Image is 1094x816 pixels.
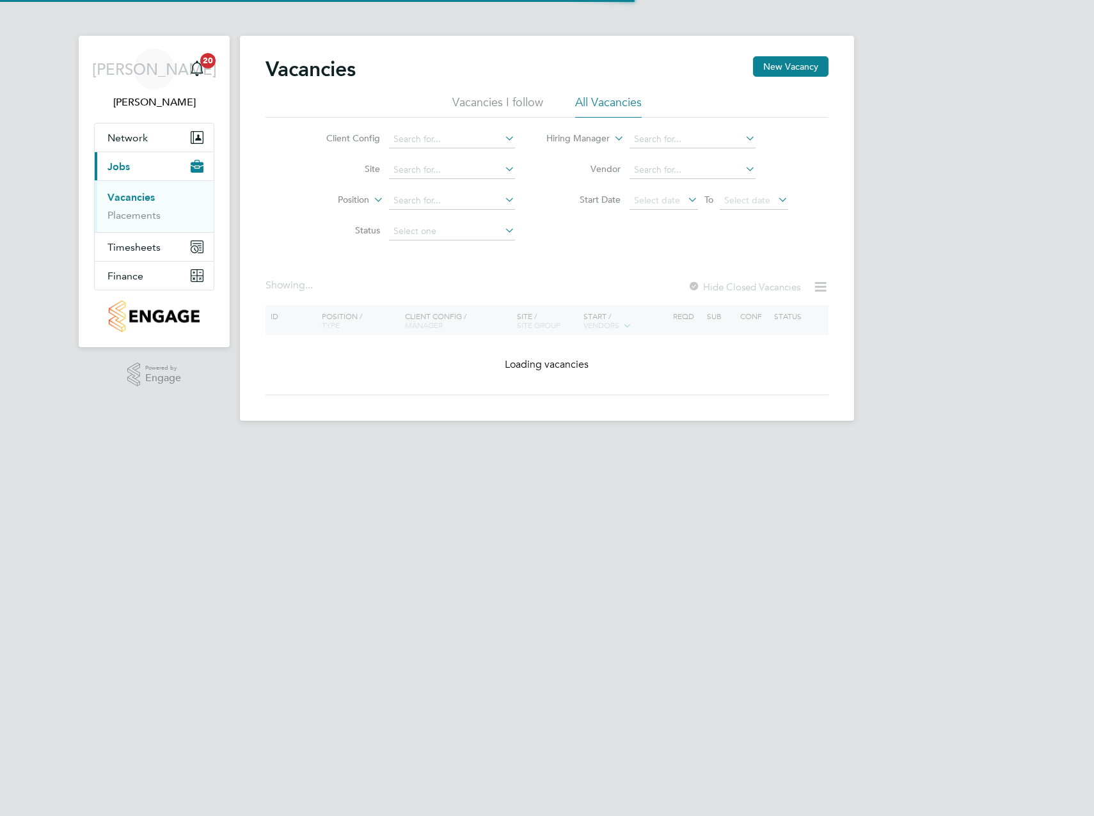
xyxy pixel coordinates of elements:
[701,191,717,208] span: To
[107,191,155,203] a: Vacancies
[95,262,214,290] button: Finance
[145,373,181,384] span: Engage
[452,95,543,118] li: Vacancies I follow
[547,163,621,175] label: Vendor
[305,279,313,292] span: ...
[753,56,828,77] button: New Vacancy
[389,223,515,240] input: Select one
[688,281,800,293] label: Hide Closed Vacancies
[127,363,182,387] a: Powered byEngage
[200,53,216,68] span: 20
[94,95,214,110] span: James Archer
[296,194,369,207] label: Position
[107,209,161,221] a: Placements
[547,194,621,205] label: Start Date
[107,132,148,144] span: Network
[145,363,181,373] span: Powered by
[79,36,230,347] nav: Main navigation
[95,233,214,261] button: Timesheets
[95,152,214,180] button: Jobs
[306,132,380,144] label: Client Config
[92,61,217,77] span: [PERSON_NAME]
[266,56,356,82] h2: Vacancies
[306,224,380,236] label: Status
[184,49,210,90] a: 20
[107,241,161,253] span: Timesheets
[95,123,214,152] button: Network
[634,194,680,206] span: Select date
[266,279,315,292] div: Showing
[94,301,214,332] a: Go to home page
[389,130,515,148] input: Search for...
[536,132,610,145] label: Hiring Manager
[389,192,515,210] input: Search for...
[94,49,214,110] a: [PERSON_NAME][PERSON_NAME]
[95,180,214,232] div: Jobs
[107,270,143,282] span: Finance
[575,95,642,118] li: All Vacancies
[389,161,515,179] input: Search for...
[630,161,756,179] input: Search for...
[107,161,130,173] span: Jobs
[724,194,770,206] span: Select date
[630,130,756,148] input: Search for...
[306,163,380,175] label: Site
[109,301,199,332] img: countryside-properties-logo-retina.png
